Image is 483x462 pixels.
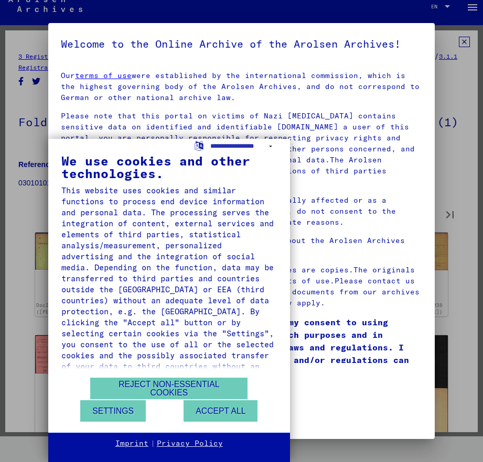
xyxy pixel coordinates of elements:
[61,185,277,383] div: This website uses cookies and similar functions to process end device information and personal da...
[80,400,146,422] button: Settings
[115,438,148,449] a: Imprint
[184,400,257,422] button: Accept all
[61,155,277,180] div: We use cookies and other technologies.
[157,438,223,449] a: Privacy Policy
[90,378,248,399] button: Reject non-essential cookies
